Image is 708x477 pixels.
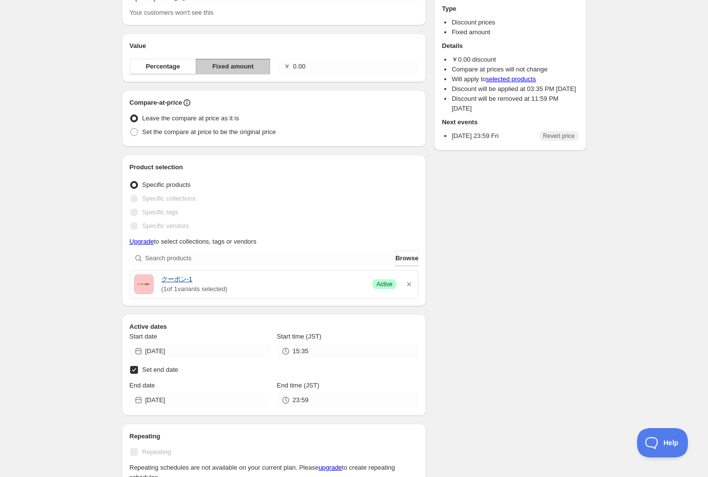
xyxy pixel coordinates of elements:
li: Discount prices [452,18,578,27]
li: ￥ 0.00 discount [452,55,578,65]
span: Specific collections [142,195,196,202]
h2: Type [442,4,578,14]
span: Fixed amount [212,62,254,71]
h2: Active dates [130,322,419,332]
span: Browse [395,253,418,263]
a: クーポン-1 [161,274,365,284]
a: Upgrade [130,238,154,245]
p: [DATE] 23:59 Fri [452,131,499,141]
span: Specific vendors [142,222,189,229]
li: Will apply to [452,74,578,84]
span: Your customers won't see this [130,9,214,16]
a: selected products [486,75,536,83]
span: ( 1 of 1 variants selected) [161,284,365,294]
h2: Compare-at-price [130,98,183,108]
input: Search products [145,250,394,266]
li: Discount will be removed at 11:59 PM [DATE] [452,94,578,114]
span: Percentage [146,62,180,71]
span: Set end date [142,366,179,373]
a: upgrade [319,464,342,471]
h2: Details [442,41,578,51]
span: Active [376,280,392,288]
button: Browse [395,250,418,266]
h2: Value [130,41,419,51]
p: to select collections, tags or vendors [130,237,419,247]
span: Repeating [142,448,171,455]
li: Fixed amount [452,27,578,37]
h2: Repeating [130,432,419,441]
span: End date [130,382,155,389]
h2: Next events [442,117,578,127]
button: Fixed amount [196,59,270,74]
span: Start time (JST) [277,333,321,340]
span: Set the compare at price to be the original price [142,128,276,136]
span: End time (JST) [277,382,320,389]
span: Specific tags [142,208,179,216]
li: Discount will be applied at 03:35 PM [DATE] [452,84,578,94]
button: Percentage [130,59,197,74]
li: Compare at prices will not change [452,65,578,74]
span: Specific products [142,181,191,188]
h2: Product selection [130,162,419,172]
span: ￥ [284,63,290,70]
span: Revert price [543,132,575,140]
span: Start date [130,333,157,340]
span: Leave the compare at price as it is [142,114,239,122]
iframe: Toggle Customer Support [637,428,688,457]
